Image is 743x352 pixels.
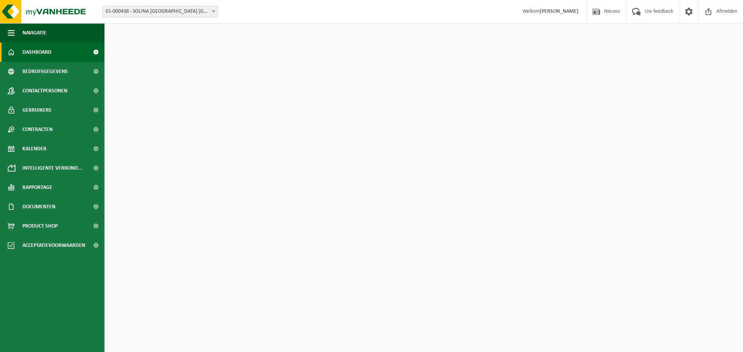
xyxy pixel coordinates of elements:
span: Intelligente verbond... [22,158,82,178]
span: 01-000438 - SOLINA BELGIUM NV/AG - EKE [103,6,217,17]
span: Navigatie [22,23,46,43]
span: Product Shop [22,216,58,236]
span: Dashboard [22,43,51,62]
span: Contactpersonen [22,81,67,100]
span: Documenten [22,197,55,216]
span: Rapportage [22,178,52,197]
span: Contracten [22,120,53,139]
span: Kalender [22,139,46,158]
span: 01-000438 - SOLINA BELGIUM NV/AG - EKE [102,6,218,17]
span: Gebruikers [22,100,51,120]
strong: [PERSON_NAME] [540,9,579,14]
span: Bedrijfsgegevens [22,62,68,81]
span: Acceptatievoorwaarden [22,236,85,255]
